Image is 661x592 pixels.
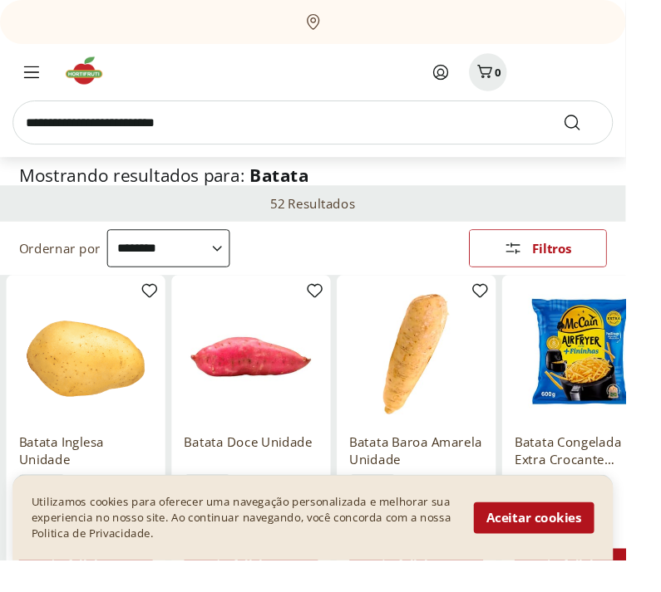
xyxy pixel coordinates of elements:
span: Batata [264,173,326,198]
button: Carrinho [496,56,535,96]
img: Batata Doce Unidade [195,304,336,445]
a: Batata Baroa Amarela Unidade [369,458,511,495]
svg: Abrir Filtros [532,252,552,272]
p: Utilizamos cookies para oferecer uma navegação personalizada e melhorar sua experiencia no nosso ... [33,522,481,572]
h2: 52 Resultados [285,206,375,224]
button: Aceitar cookies [501,531,628,564]
a: Batata Doce Unidade [195,458,336,495]
label: Ordernar por [20,253,106,272]
img: Hortifruti [67,58,122,91]
span: Filtros [562,256,604,269]
h1: Mostrando resultados para: [20,175,641,196]
a: Batata Inglesa Unidade [20,458,161,495]
button: Menu [13,56,53,96]
input: search [13,106,648,153]
img: Batata Inglesa Unidade [20,304,161,445]
button: Filtros [496,242,641,282]
span: 0 [522,68,529,84]
button: Submit Search [594,120,634,139]
img: Batata Baroa Amarela Unidade [369,304,511,445]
